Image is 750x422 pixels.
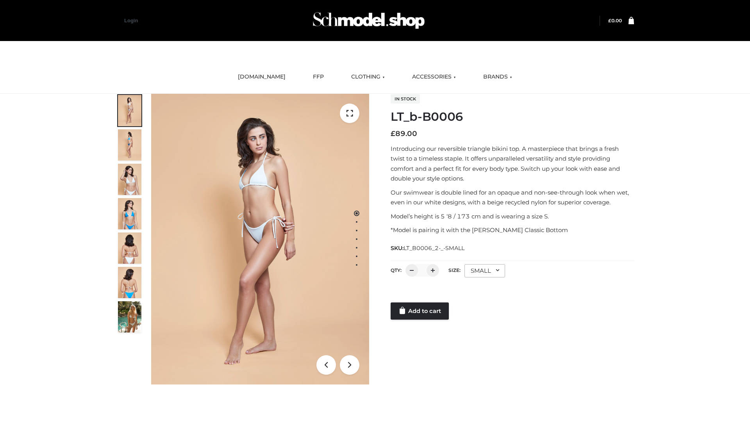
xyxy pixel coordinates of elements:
[391,129,417,138] bdi: 89.00
[406,68,462,86] a: ACCESSORIES
[608,18,622,23] bdi: 0.00
[118,95,141,126] img: ArielClassicBikiniTop_CloudNine_AzureSky_OW114ECO_1-scaled.jpg
[118,232,141,264] img: ArielClassicBikiniTop_CloudNine_AzureSky_OW114ECO_7-scaled.jpg
[391,188,634,207] p: Our swimwear is double lined for an opaque and non-see-through look when wet, even in our white d...
[464,264,505,277] div: SMALL
[391,302,449,320] a: Add to cart
[124,18,138,23] a: Login
[232,68,291,86] a: [DOMAIN_NAME]
[391,110,634,124] h1: LT_b-B0006
[310,5,427,36] img: Schmodel Admin 964
[608,18,611,23] span: £
[345,68,391,86] a: CLOTHING
[391,129,395,138] span: £
[404,245,464,252] span: LT_B0006_2-_-SMALL
[391,225,634,235] p: *Model is pairing it with the [PERSON_NAME] Classic Bottom
[118,198,141,229] img: ArielClassicBikiniTop_CloudNine_AzureSky_OW114ECO_4-scaled.jpg
[608,18,622,23] a: £0.00
[391,267,402,273] label: QTY:
[307,68,330,86] a: FFP
[118,267,141,298] img: ArielClassicBikiniTop_CloudNine_AzureSky_OW114ECO_8-scaled.jpg
[477,68,518,86] a: BRANDS
[151,94,369,384] img: ArielClassicBikiniTop_CloudNine_AzureSky_OW114ECO_1
[391,144,634,184] p: Introducing our reversible triangle bikini top. A masterpiece that brings a fresh twist to a time...
[391,211,634,222] p: Model’s height is 5 ‘8 / 173 cm and is wearing a size S.
[118,164,141,195] img: ArielClassicBikiniTop_CloudNine_AzureSky_OW114ECO_3-scaled.jpg
[118,129,141,161] img: ArielClassicBikiniTop_CloudNine_AzureSky_OW114ECO_2-scaled.jpg
[391,243,465,253] span: SKU:
[448,267,461,273] label: Size:
[118,301,141,333] img: Arieltop_CloudNine_AzureSky2.jpg
[391,94,420,104] span: In stock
